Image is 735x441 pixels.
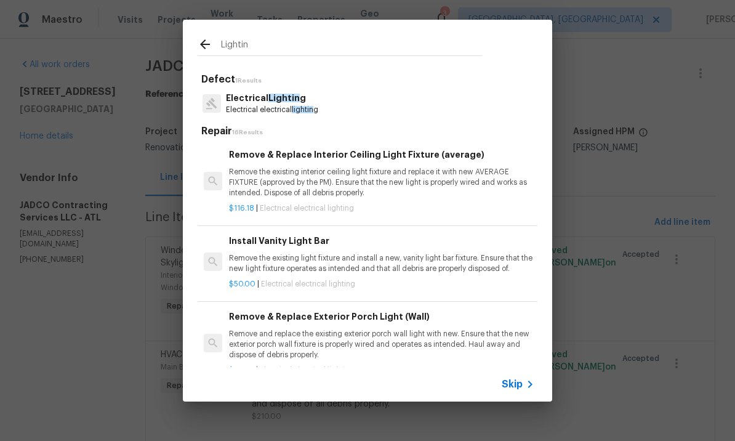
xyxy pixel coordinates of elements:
[235,78,262,84] span: 1 Results
[221,37,482,55] input: Search issues or repairs
[229,203,534,214] p: |
[260,366,354,374] span: Electrical electrical lighting
[229,204,254,212] span: $116.18
[260,204,354,212] span: Electrical electrical lighting
[229,148,534,161] h6: Remove & Replace Interior Ceiling Light Fixture (average)
[226,105,318,115] p: Electrical electrical g
[232,129,263,136] span: 16 Results
[229,310,534,323] h6: Remove & Replace Exterior Porch Light (Wall)
[261,280,355,288] span: Electrical electrical lighting
[201,125,537,138] h5: Repair
[229,366,254,374] span: $64.62
[229,365,534,376] p: |
[292,106,313,113] span: lightin
[201,73,537,86] h5: Defect
[229,279,534,289] p: |
[229,329,534,360] p: Remove and replace the existing exterior porch wall light with new. Ensure that the new exterior ...
[229,167,534,198] p: Remove the existing interior ceiling light fixture and replace it with new AVERAGE FIXTURE (appro...
[226,92,318,105] p: Electrical g
[502,378,523,390] span: Skip
[229,234,534,248] h6: Install Vanity Light Bar
[229,280,255,288] span: $50.00
[268,94,300,102] span: Lightin
[229,253,534,274] p: Remove the existing light fixture and install a new, vanity light bar fixture. Ensure that the ne...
